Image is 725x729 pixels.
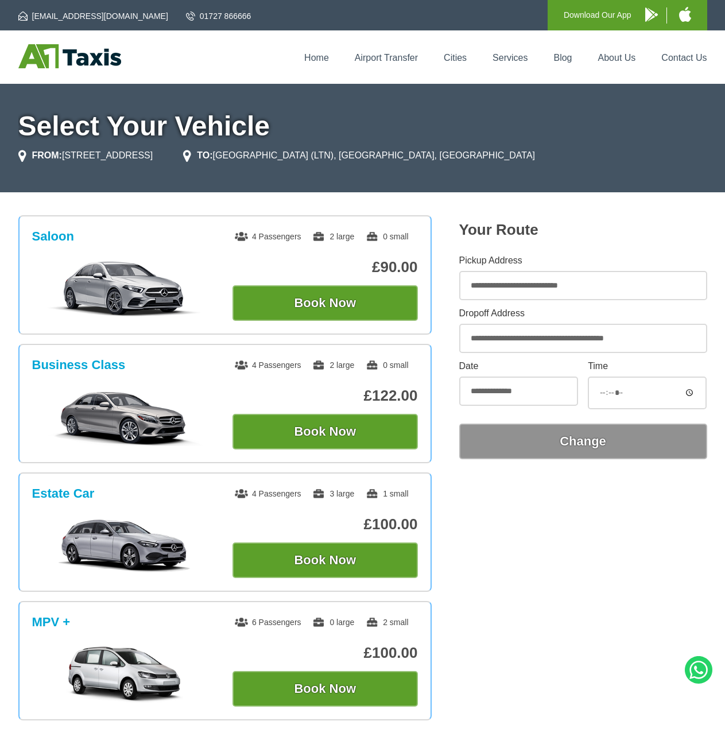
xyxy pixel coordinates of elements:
span: 6 Passengers [235,618,301,627]
a: Services [493,53,528,63]
li: [GEOGRAPHIC_DATA] (LTN), [GEOGRAPHIC_DATA], [GEOGRAPHIC_DATA] [183,149,535,162]
label: Date [459,362,578,371]
span: 4 Passengers [235,489,301,498]
span: 3 large [312,489,354,498]
li: [STREET_ADDRESS] [18,149,153,162]
label: Time [588,362,707,371]
span: 2 small [366,618,408,627]
span: 4 Passengers [235,232,301,241]
label: Pickup Address [459,256,707,265]
a: Cities [444,53,467,63]
strong: TO: [197,150,212,160]
button: Book Now [232,542,418,578]
span: 0 large [312,618,354,627]
p: £100.00 [232,644,418,662]
p: £100.00 [232,515,418,533]
a: [EMAIL_ADDRESS][DOMAIN_NAME] [18,10,168,22]
a: About Us [598,53,636,63]
a: Airport Transfer [355,53,418,63]
span: 4 Passengers [235,360,301,370]
span: 2 large [312,232,354,241]
h3: Saloon [32,229,74,244]
h3: MPV + [32,615,71,630]
h2: Your Route [459,221,707,239]
img: Business Class [38,389,211,446]
span: 1 small [366,489,408,498]
span: 0 small [366,360,408,370]
button: Book Now [232,671,418,707]
a: Home [304,53,329,63]
h1: Select Your Vehicle [18,113,707,140]
a: Contact Us [661,53,707,63]
label: Dropoff Address [459,309,707,318]
a: Blog [553,53,572,63]
h3: Estate Car [32,486,95,501]
button: Change [459,424,707,459]
button: Book Now [232,414,418,449]
button: Book Now [232,285,418,321]
span: 0 small [366,232,408,241]
p: £90.00 [232,258,418,276]
img: A1 Taxis iPhone App [679,7,691,22]
span: 2 large [312,360,354,370]
img: MPV + [38,646,211,703]
img: Saloon [38,260,211,317]
img: Estate Car [38,517,211,575]
p: Download Our App [564,8,631,22]
strong: FROM: [32,150,62,160]
img: A1 Taxis Android App [645,7,658,22]
a: 01727 866666 [186,10,251,22]
p: £122.00 [232,387,418,405]
img: A1 Taxis St Albans LTD [18,44,121,68]
h3: Business Class [32,358,126,373]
